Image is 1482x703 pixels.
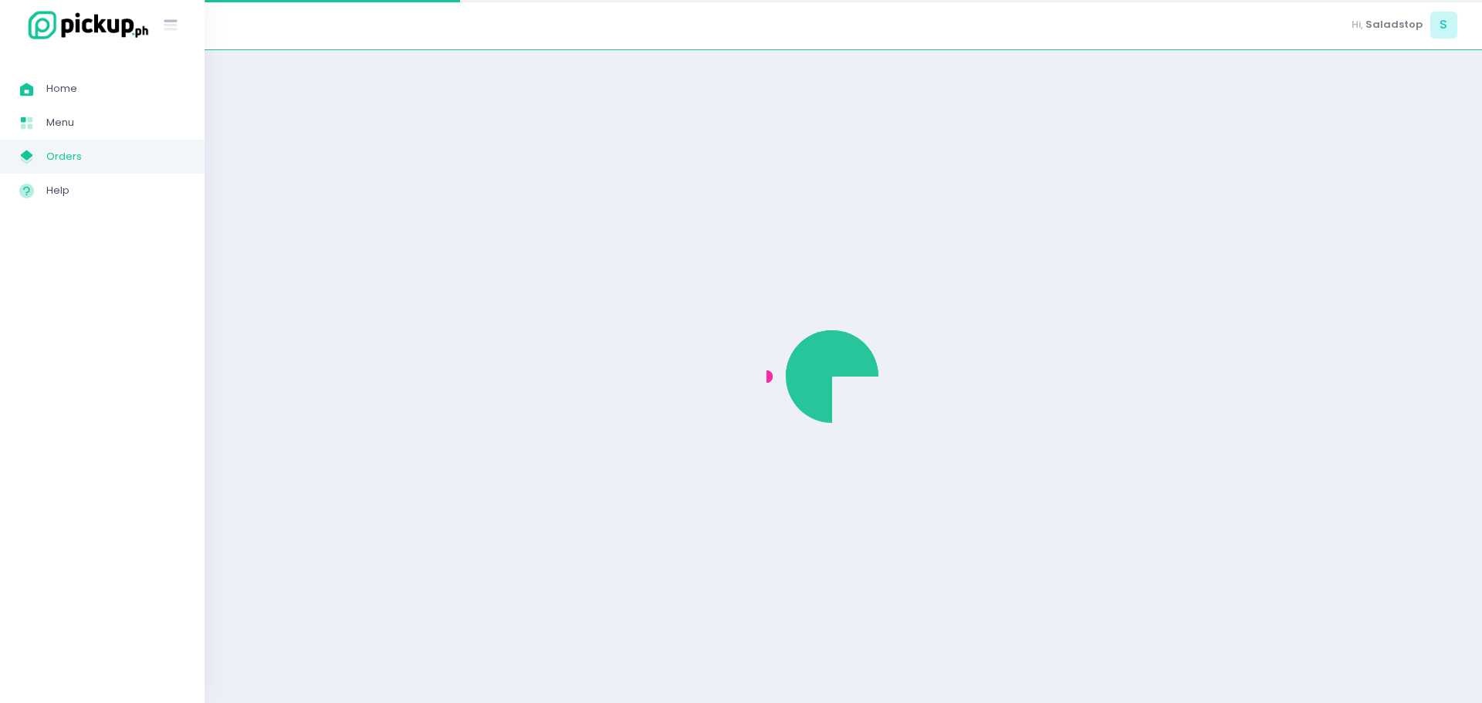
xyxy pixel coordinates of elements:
[46,181,185,201] span: Help
[46,147,185,167] span: Orders
[46,113,185,133] span: Menu
[1365,17,1423,32] span: Saladstop
[1352,17,1363,32] span: Hi,
[1430,12,1457,39] span: S
[46,79,185,99] span: Home
[19,8,151,42] img: logo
